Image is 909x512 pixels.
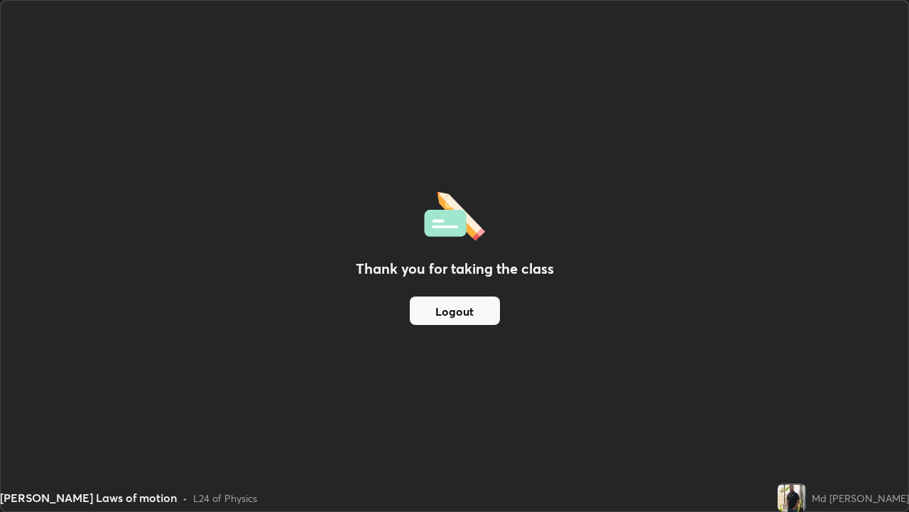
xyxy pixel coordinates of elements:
[778,484,806,512] img: ad11e7e585114d2a9e672fdc1f06942c.jpg
[410,297,500,325] button: Logout
[812,491,909,506] div: Md [PERSON_NAME]
[356,258,554,279] h2: Thank you for taking the class
[183,491,187,506] div: •
[424,187,485,241] img: offlineFeedback.1438e8b3.svg
[193,491,257,506] div: L24 of Physics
